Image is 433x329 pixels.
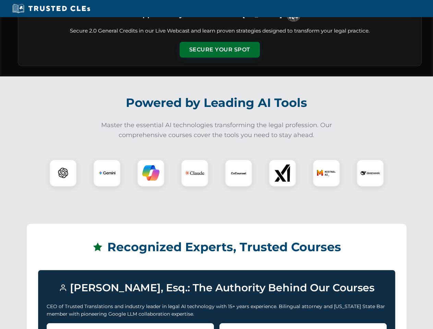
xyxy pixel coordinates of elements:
[47,279,387,297] h3: [PERSON_NAME], Esq.: The Authority Behind Our Courses
[181,159,208,187] div: Claude
[230,164,247,182] img: CoCounsel Logo
[361,163,380,183] img: DeepSeek Logo
[26,27,413,35] p: Secure 2.0 General Credits in our Live Webcast and learn proven strategies designed to transform ...
[357,159,384,187] div: DeepSeek
[49,159,77,187] div: ChatGPT
[225,159,252,187] div: CoCounsel
[53,163,73,183] img: ChatGPT Logo
[27,91,407,115] h2: Powered by Leading AI Tools
[142,164,159,182] img: Copilot Logo
[137,159,165,187] div: Copilot
[98,164,116,182] img: Gemini Logo
[185,163,204,183] img: Claude Logo
[180,42,260,58] button: Secure Your Spot
[313,159,340,187] div: Mistral AI
[274,164,291,182] img: xAI Logo
[10,3,92,14] img: Trusted CLEs
[97,120,337,140] p: Master the essential AI technologies transforming the legal profession. Our comprehensive courses...
[317,163,336,183] img: Mistral AI Logo
[93,159,121,187] div: Gemini
[38,235,395,259] h2: Recognized Experts, Trusted Courses
[47,303,387,318] p: CEO of Trusted Translations and industry leader in legal AI technology with 15+ years experience....
[269,159,296,187] div: xAI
